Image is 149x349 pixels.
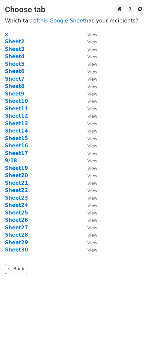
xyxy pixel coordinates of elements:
a: Sheet4 [5,54,24,59]
small: View [87,196,97,201]
small: View [87,233,97,238]
small: View [87,129,97,134]
a: Sheet22 [5,187,28,193]
a: Sheet21 [5,180,28,186]
a: View [81,106,97,112]
a: View [81,83,97,89]
a: this Google Sheet [38,18,85,24]
a: Sheet29 [5,240,28,246]
a: View [81,121,97,127]
a: View [81,225,97,231]
a: Sheet28 [5,232,28,238]
small: View [87,54,97,59]
small: View [87,92,97,97]
a: Sheet20 [5,173,28,178]
a: View [81,143,97,149]
small: View [87,143,97,148]
strong: Sheet10 [5,98,28,104]
small: View [87,32,97,37]
small: View [87,121,97,126]
small: View [87,114,97,119]
small: View [87,218,97,223]
small: View [87,158,97,163]
small: View [87,136,97,141]
a: View [81,247,97,253]
small: View [87,106,97,111]
small: View [87,151,97,156]
a: Sheet16 [5,143,28,149]
a: View [81,173,97,178]
a: Sheet26 [5,217,28,223]
a: Sheet15 [5,136,28,141]
a: View [81,91,97,97]
small: View [87,62,97,67]
strong: Sheet6 [5,68,24,74]
a: Sheet19 [5,165,28,171]
a: Sheet11 [5,106,28,112]
strong: Sheet14 [5,128,28,134]
a: View [81,195,97,201]
h3: Choose tab [5,5,144,15]
a: Sheet8 [5,83,24,89]
a: Sheet12 [5,113,28,119]
a: View [81,31,97,37]
small: View [87,181,97,186]
a: View [81,150,97,156]
a: View [81,54,97,59]
a: Sheet5 [5,61,24,67]
a: View [81,217,97,223]
a: View [81,68,97,74]
a: View [81,187,97,193]
strong: Sheet27 [5,225,28,231]
a: View [81,158,97,164]
a: Sheet2 [5,39,24,45]
a: x [5,31,8,37]
strong: 9/18 [5,158,17,164]
a: Sheet13 [5,121,28,127]
a: Sheet25 [5,210,28,216]
a: View [81,240,97,246]
small: View [87,173,97,178]
strong: Sheet24 [5,202,28,208]
a: View [81,136,97,141]
a: View [81,165,97,171]
small: View [87,240,97,245]
a: Sheet3 [5,46,24,52]
a: View [81,180,97,186]
a: View [81,128,97,134]
a: View [81,113,97,119]
a: Sheet30 [5,247,28,253]
a: View [81,61,97,67]
a: View [81,39,97,45]
a: View [81,98,97,104]
strong: Sheet9 [5,91,24,97]
a: View [81,46,97,52]
a: View [81,76,97,82]
strong: Sheet23 [5,195,28,201]
small: View [87,166,97,171]
a: View [81,210,97,216]
a: Sheet17 [5,150,28,156]
small: View [87,77,97,82]
a: Sheet7 [5,76,24,82]
a: ← Back [5,264,27,274]
small: View [87,188,97,193]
